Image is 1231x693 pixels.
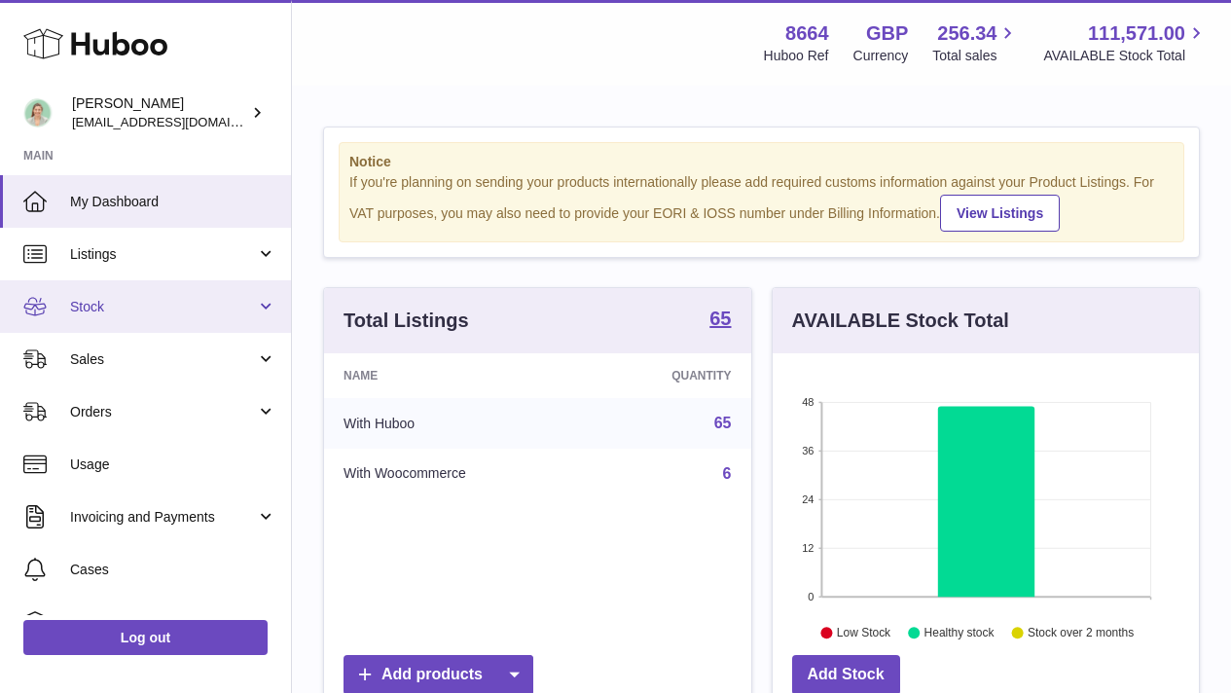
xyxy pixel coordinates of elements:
div: If you're planning on sending your products internationally please add required customs informati... [349,173,1174,232]
text: Stock over 2 months [1028,626,1134,639]
span: Invoicing and Payments [70,508,256,527]
span: 256.34 [937,20,996,47]
span: Usage [70,456,276,474]
text: Healthy stock [923,626,995,639]
div: Currency [853,47,909,65]
h3: Total Listings [344,308,469,334]
text: 36 [802,445,814,456]
td: With Woocommerce [324,449,589,499]
span: My Dashboard [70,193,276,211]
th: Quantity [589,353,750,398]
text: 12 [802,542,814,554]
text: Low Stock [836,626,890,639]
h3: AVAILABLE Stock Total [792,308,1009,334]
td: With Huboo [324,398,589,449]
span: Cases [70,561,276,579]
div: [PERSON_NAME] [72,94,247,131]
a: 256.34 Total sales [932,20,1019,65]
strong: 8664 [785,20,829,47]
a: 6 [723,465,732,482]
span: [EMAIL_ADDRESS][DOMAIN_NAME] [72,114,286,129]
span: AVAILABLE Stock Total [1043,47,1208,65]
span: Orders [70,403,256,421]
span: Total sales [932,47,1019,65]
a: 65 [714,415,732,431]
span: Stock [70,298,256,316]
strong: GBP [866,20,908,47]
text: 0 [808,591,814,602]
a: Log out [23,620,268,655]
a: 111,571.00 AVAILABLE Stock Total [1043,20,1208,65]
a: 65 [709,309,731,332]
th: Name [324,353,589,398]
span: Sales [70,350,256,369]
span: Listings [70,245,256,264]
img: hello@thefacialcuppingexpert.com [23,98,53,128]
span: 111,571.00 [1088,20,1185,47]
text: 24 [802,493,814,505]
div: Huboo Ref [764,47,829,65]
strong: 65 [709,309,731,328]
strong: Notice [349,153,1174,171]
text: 48 [802,396,814,408]
a: View Listings [940,195,1060,232]
span: Channels [70,613,276,632]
